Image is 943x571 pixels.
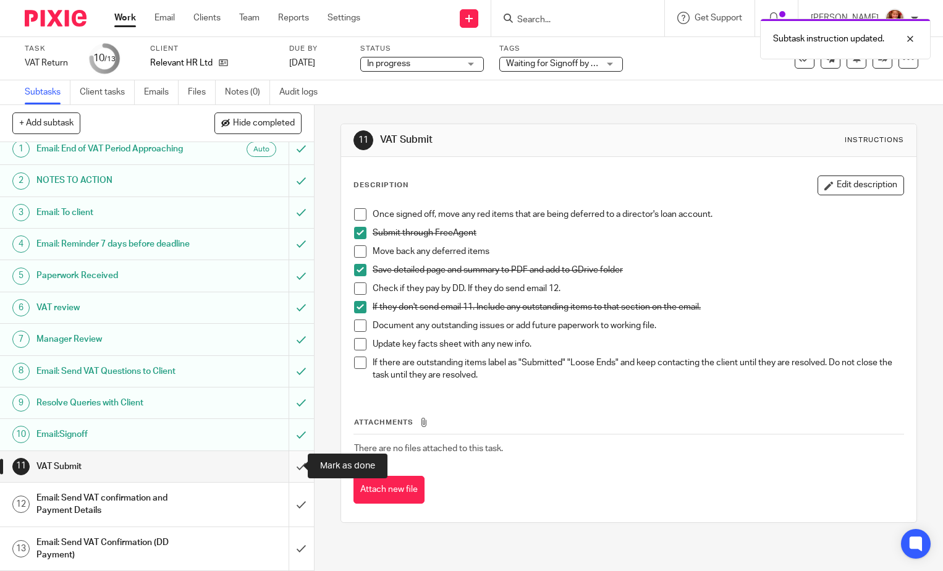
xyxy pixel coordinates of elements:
h1: Email: End of VAT Period Approaching [36,140,197,158]
div: VAT Return [25,57,74,69]
p: Subtask instruction updated. [773,33,884,45]
div: Auto [247,142,276,157]
label: Task [25,44,74,54]
label: Due by [289,44,345,54]
h1: Email: To client [36,203,197,222]
div: 9 [12,394,30,412]
h1: Email: Send VAT Confirmation (DD Payment) [36,533,197,565]
h1: NOTES TO ACTION [36,171,197,190]
a: Client tasks [80,80,135,104]
p: Description [353,180,408,190]
div: 6 [12,299,30,316]
button: + Add subtask [12,112,80,133]
span: [DATE] [289,59,315,67]
p: Check if they pay by DD. If they do send email 12. [373,282,903,295]
span: There are no files attached to this task. [354,444,503,453]
a: Team [239,12,260,24]
a: Files [188,80,216,104]
img: sallycropped.JPG [885,9,905,28]
p: Move back any deferred items [373,245,903,258]
a: Reports [278,12,309,24]
h1: Manager Review [36,330,197,349]
button: Edit description [818,176,904,195]
p: If they don't send email 11. Include any outstanding items to that section on the email. [373,301,903,313]
p: Submit through FreeAgent [373,227,903,239]
p: Relevant HR Ltd [150,57,213,69]
a: Settings [328,12,360,24]
div: 1 [12,140,30,158]
div: 7 [12,331,30,348]
p: Once signed off, move any red items that are being deferred to a director's loan account. [373,208,903,221]
h1: Resolve Queries with Client [36,394,197,412]
button: Attach new file [353,476,425,504]
a: Subtasks [25,80,70,104]
a: Audit logs [279,80,327,104]
h1: VAT Submit [36,457,197,476]
h1: Paperwork Received [36,266,197,285]
a: Emails [144,80,179,104]
small: /13 [104,56,116,62]
h1: Email: Send VAT Questions to Client [36,362,197,381]
h1: VAT review [36,298,197,317]
button: Hide completed [214,112,302,133]
div: Instructions [845,135,904,145]
div: 11 [353,130,373,150]
div: 4 [12,235,30,253]
label: Status [360,44,484,54]
a: Email [154,12,175,24]
p: Save detailed page and summary to PDF and add to GDrive folder [373,264,903,276]
span: In progress [367,59,410,68]
div: 2 [12,172,30,190]
div: 5 [12,268,30,285]
div: 13 [12,540,30,557]
p: Update key facts sheet with any new info. [373,338,903,350]
a: Notes (0) [225,80,270,104]
a: Clients [193,12,221,24]
div: 12 [12,496,30,513]
div: 11 [12,458,30,475]
span: Waiting for Signoff by Email [506,59,611,68]
label: Client [150,44,274,54]
p: If there are outstanding items label as "Submitted" "Loose Ends" and keep contacting the client u... [373,357,903,382]
h1: Email: Send VAT confirmation and Payment Details [36,489,197,520]
p: Document any outstanding issues or add future paperwork to working file. [373,319,903,332]
h1: VAT Submit [380,133,655,146]
span: Attachments [354,419,413,426]
img: Pixie [25,10,87,27]
h1: Email:Signoff [36,425,197,444]
div: 10 [93,51,116,66]
a: Work [114,12,136,24]
span: Hide completed [233,119,295,129]
div: 8 [12,363,30,380]
h1: Email: Reminder 7 days before deadline [36,235,197,253]
div: 3 [12,204,30,221]
div: 10 [12,426,30,443]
